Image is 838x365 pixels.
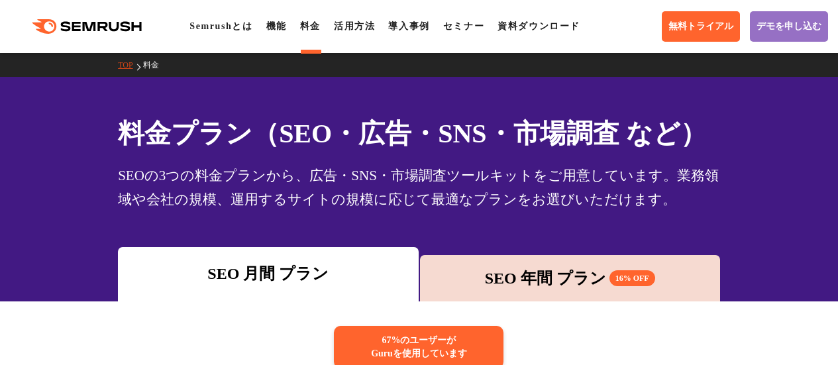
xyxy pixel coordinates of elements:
[189,21,252,31] a: Semrushとは
[125,262,411,286] div: SEO 月間 プラン
[498,21,580,31] a: 資料ダウンロード
[427,266,713,290] div: SEO 年間 プラン
[118,114,720,153] h1: 料金プラン（SEO・広告・SNS・市場調査 など）
[118,164,720,211] div: SEOの3つの料金プランから、広告・SNS・市場調査ツールキットをご用意しています。業務領域や会社の規模、運用するサイトの規模に応じて最適なプランをお選びいただけます。
[300,21,321,31] a: 料金
[750,11,828,42] a: デモを申し込む
[668,21,733,32] span: 無料トライアル
[334,21,375,31] a: 活用方法
[757,21,821,32] span: デモを申し込む
[662,11,740,42] a: 無料トライアル
[266,21,287,31] a: 機能
[118,60,142,70] a: TOP
[388,21,429,31] a: 導入事例
[443,21,484,31] a: セミナー
[609,270,655,286] span: 16% OFF
[143,60,169,70] a: 料金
